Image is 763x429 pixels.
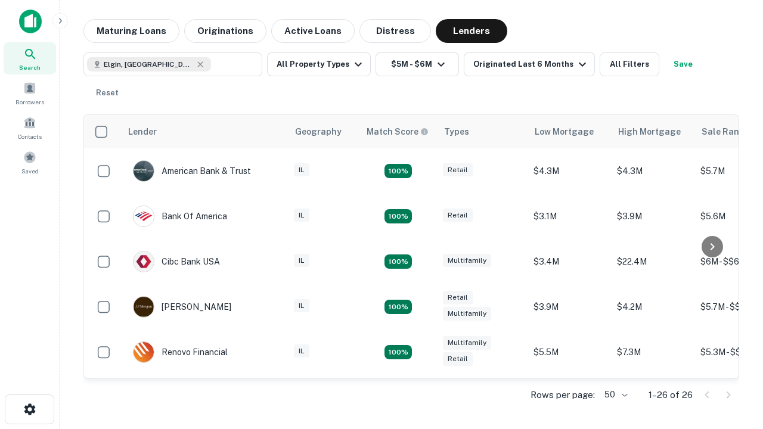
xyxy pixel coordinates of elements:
[611,284,694,329] td: $4.2M
[384,254,412,269] div: Matching Properties: 4, hasApolloMatch: undefined
[294,299,309,313] div: IL
[121,115,288,148] th: Lender
[443,254,491,268] div: Multifamily
[436,19,507,43] button: Lenders
[133,160,251,182] div: American Bank & Trust
[294,163,309,177] div: IL
[133,251,220,272] div: Cibc Bank USA
[611,148,694,194] td: $4.3M
[611,375,694,420] td: $3.1M
[703,296,763,353] iframe: Chat Widget
[611,329,694,375] td: $7.3M
[437,115,528,148] th: Types
[600,52,659,76] button: All Filters
[443,163,473,177] div: Retail
[134,342,154,362] img: picture
[133,341,228,363] div: Renovo Financial
[384,209,412,223] div: Matching Properties: 4, hasApolloMatch: undefined
[15,97,44,107] span: Borrowers
[528,194,611,239] td: $3.1M
[528,375,611,420] td: $2.2M
[4,146,56,178] a: Saved
[649,388,693,402] p: 1–26 of 26
[267,52,371,76] button: All Property Types
[104,59,193,70] span: Elgin, [GEOGRAPHIC_DATA], [GEOGRAPHIC_DATA]
[88,81,126,105] button: Reset
[384,300,412,314] div: Matching Properties: 4, hasApolloMatch: undefined
[294,254,309,268] div: IL
[531,388,595,402] p: Rows per page:
[18,132,42,141] span: Contacts
[664,52,702,76] button: Save your search to get updates of matches that match your search criteria.
[359,19,431,43] button: Distress
[611,115,694,148] th: High Mortgage
[184,19,266,43] button: Originations
[528,148,611,194] td: $4.3M
[384,164,412,178] div: Matching Properties: 7, hasApolloMatch: undefined
[367,125,426,138] h6: Match Score
[359,115,437,148] th: Capitalize uses an advanced AI algorithm to match your search with the best lender. The match sco...
[618,125,681,139] div: High Mortgage
[528,115,611,148] th: Low Mortgage
[535,125,594,139] div: Low Mortgage
[128,125,157,139] div: Lender
[134,161,154,181] img: picture
[134,251,154,272] img: picture
[295,125,342,139] div: Geography
[4,42,56,74] a: Search
[21,166,39,176] span: Saved
[600,386,629,403] div: 50
[4,77,56,109] a: Borrowers
[443,336,491,350] div: Multifamily
[133,296,231,318] div: [PERSON_NAME]
[528,239,611,284] td: $3.4M
[19,10,42,33] img: capitalize-icon.png
[294,344,309,358] div: IL
[528,329,611,375] td: $5.5M
[384,345,412,359] div: Matching Properties: 4, hasApolloMatch: undefined
[19,63,41,72] span: Search
[367,125,429,138] div: Capitalize uses an advanced AI algorithm to match your search with the best lender. The match sco...
[611,239,694,284] td: $22.4M
[444,125,469,139] div: Types
[288,115,359,148] th: Geography
[134,297,154,317] img: picture
[473,57,590,71] div: Originated Last 6 Months
[294,209,309,222] div: IL
[271,19,355,43] button: Active Loans
[443,209,473,222] div: Retail
[443,352,473,366] div: Retail
[134,206,154,226] img: picture
[83,19,179,43] button: Maturing Loans
[376,52,459,76] button: $5M - $6M
[4,111,56,144] a: Contacts
[464,52,595,76] button: Originated Last 6 Months
[133,206,227,227] div: Bank Of America
[611,194,694,239] td: $3.9M
[443,291,473,304] div: Retail
[528,284,611,329] td: $3.9M
[443,307,491,321] div: Multifamily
